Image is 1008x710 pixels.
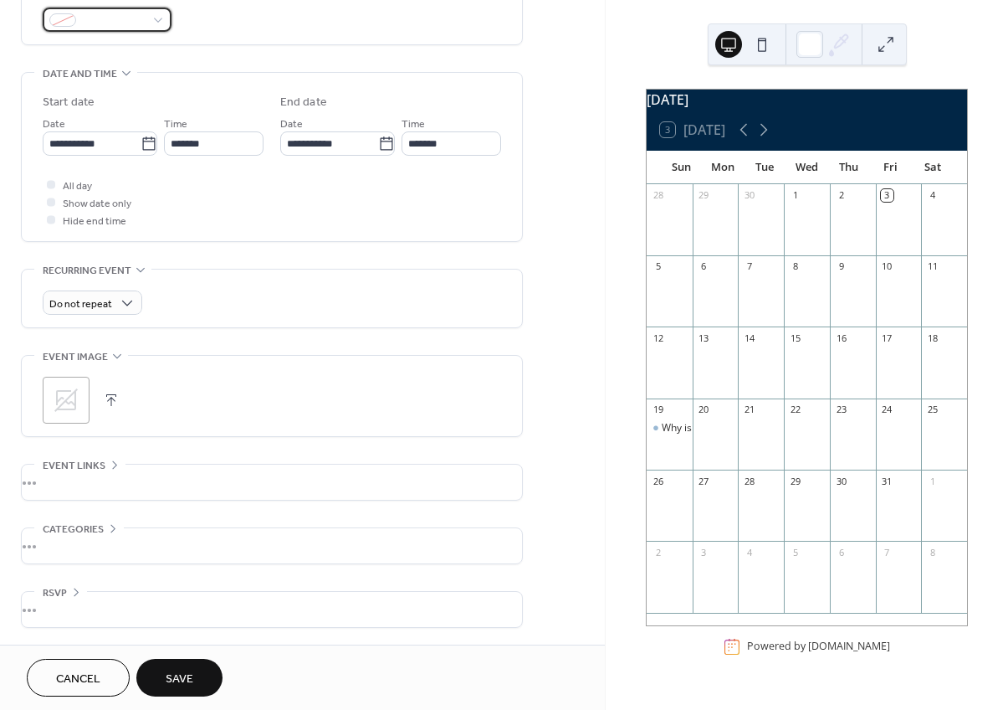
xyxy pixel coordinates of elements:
button: Save [136,659,223,697]
div: 3 [698,546,710,558]
div: 29 [698,189,710,202]
div: 25 [926,404,939,416]
div: 22 [789,404,801,416]
div: 15 [789,332,801,344]
div: 5 [652,260,664,273]
div: 24 [881,404,893,416]
div: 11 [926,260,939,273]
span: Event links [43,457,105,475]
span: All day [63,177,92,195]
span: Show date only [63,195,131,213]
span: Do not repeat [49,295,112,314]
div: Sat [912,151,954,184]
div: 8 [926,546,939,558]
div: 6 [835,546,847,558]
div: 28 [743,475,755,487]
div: 13 [698,332,710,344]
div: 2 [835,189,847,202]
span: Hide end time [63,213,126,230]
div: 23 [835,404,847,416]
div: ••• [22,528,522,563]
span: Recurring event [43,262,131,280]
div: 7 [743,260,755,273]
div: Mon [702,151,744,184]
div: Why is the World So Broken [662,421,790,435]
span: Date and time [43,65,117,83]
div: 2 [652,546,664,558]
div: 30 [743,189,755,202]
div: 5 [789,546,801,558]
div: 12 [652,332,664,344]
div: 1 [926,475,939,487]
span: Date [280,116,303,133]
span: Time [164,116,187,133]
div: Powered by [747,640,890,654]
div: 27 [698,475,710,487]
div: 30 [835,475,847,487]
div: 10 [881,260,893,273]
div: 19 [652,404,664,416]
div: 4 [926,189,939,202]
div: Start date [43,94,95,111]
div: 9 [835,260,847,273]
div: 8 [789,260,801,273]
div: Sun [660,151,702,184]
div: 14 [743,332,755,344]
span: Save [166,671,193,688]
div: 18 [926,332,939,344]
div: 7 [881,546,893,558]
div: 6 [698,260,710,273]
div: 26 [652,475,664,487]
div: Fri [870,151,912,184]
span: Time [402,116,425,133]
div: Why is the World So Broken [647,421,693,435]
div: 21 [743,404,755,416]
div: 16 [835,332,847,344]
div: 31 [881,475,893,487]
div: ; [43,377,90,424]
span: Cancel [56,671,100,688]
div: 28 [652,189,664,202]
div: End date [280,94,327,111]
span: RSVP [43,584,67,602]
div: 1 [789,189,801,202]
div: Wed [785,151,827,184]
div: Thu [828,151,870,184]
a: [DOMAIN_NAME] [808,640,890,654]
div: 4 [743,546,755,558]
span: Categories [43,521,104,538]
div: 29 [789,475,801,487]
span: Event image [43,348,108,366]
div: 17 [881,332,893,344]
div: ••• [22,465,522,500]
div: Tue [744,151,785,184]
button: Cancel [27,659,130,697]
div: ••• [22,592,522,627]
div: 3 [881,189,893,202]
div: [DATE] [647,90,967,110]
span: Date [43,116,65,133]
div: 20 [698,404,710,416]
